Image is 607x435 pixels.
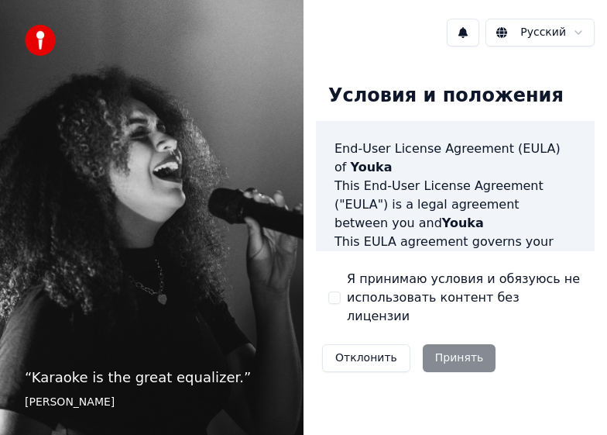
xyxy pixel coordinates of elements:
[316,71,576,121] div: Условия и положения
[322,344,410,372] button: Отклонить
[351,160,393,174] span: Youka
[334,233,576,344] p: This EULA agreement governs your acquisition and use of our software ("Software") directly from o...
[442,216,484,230] span: Youka
[347,270,582,326] label: Я принимаю условия и обязуюсь не использовать контент без лицензии
[334,177,576,233] p: This End-User License Agreement ("EULA") is a legal agreement between you and
[334,140,576,177] h3: End-User License Agreement (EULA) of
[25,367,279,388] p: “ Karaoke is the great equalizer. ”
[25,25,56,56] img: youka
[25,395,279,410] footer: [PERSON_NAME]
